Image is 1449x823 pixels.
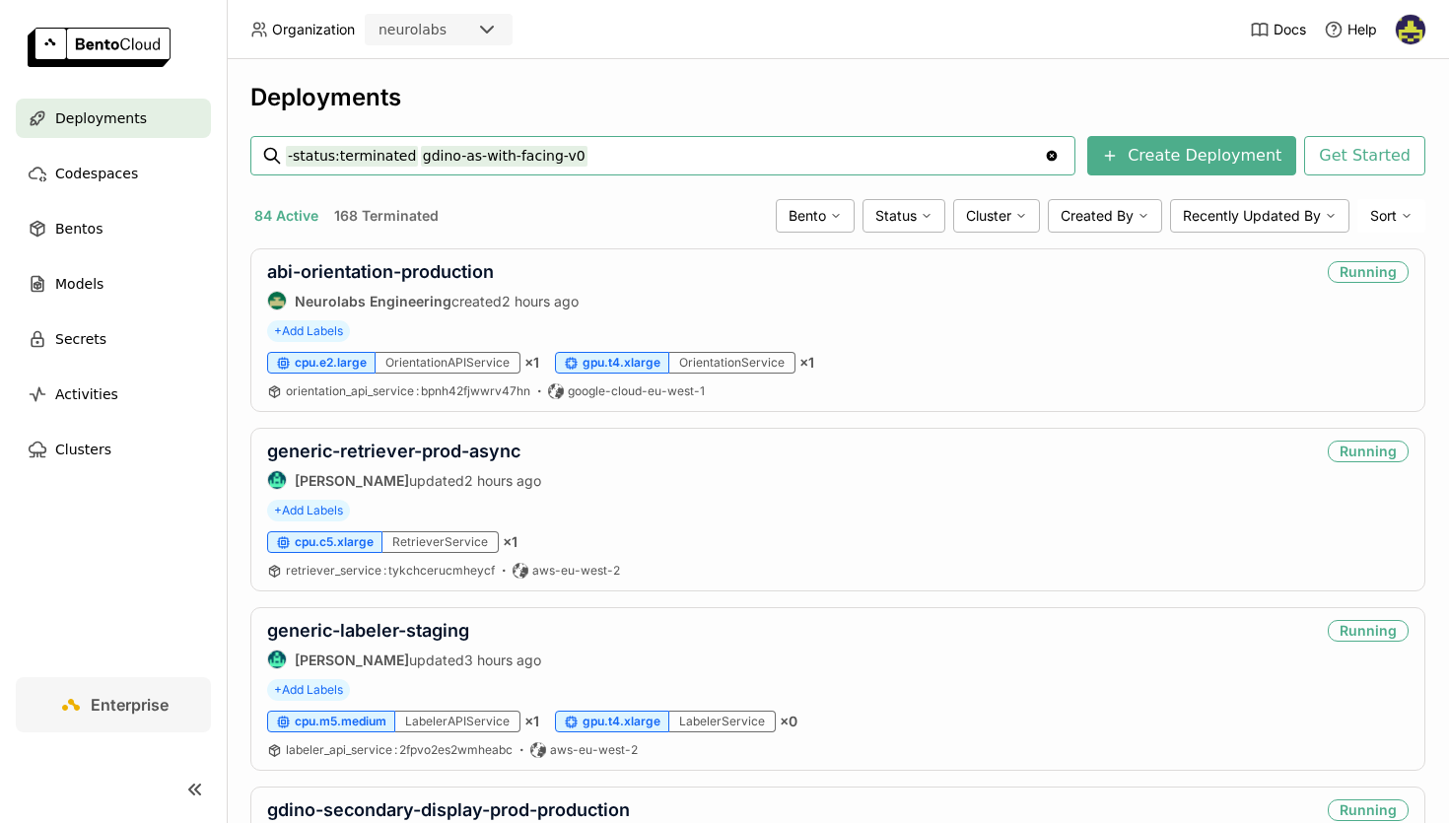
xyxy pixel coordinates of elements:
strong: [PERSON_NAME] [295,472,409,489]
span: Created By [1061,207,1134,225]
img: logo [28,28,171,67]
span: Status [875,207,917,225]
div: LabelerService [669,711,776,732]
div: LabelerAPIService [395,711,520,732]
span: Help [1347,21,1377,38]
div: RetrieverService [382,531,499,553]
a: Activities [16,375,211,414]
span: × 1 [524,713,539,730]
span: Cluster [966,207,1011,225]
div: OrientationService [669,352,795,374]
button: Create Deployment [1087,136,1296,175]
span: cpu.m5.medium [295,714,386,729]
a: Bentos [16,209,211,248]
a: Secrets [16,319,211,359]
span: google-cloud-eu-west-1 [568,383,705,399]
strong: [PERSON_NAME] [295,652,409,668]
div: neurolabs [379,20,447,39]
img: Neurolabs Engineering [268,292,286,309]
span: 2 hours ago [502,293,579,309]
span: Codespaces [55,162,138,185]
a: retriever_service:tykchcerucmheycf [286,563,495,579]
button: 168 Terminated [330,203,443,229]
span: gpu.t4.xlarge [583,355,660,371]
span: : [383,563,386,578]
button: Get Started [1304,136,1425,175]
span: Docs [1274,21,1306,38]
div: OrientationAPIService [376,352,520,374]
input: Search [286,140,1044,171]
img: Calin Cojocaru [268,471,286,489]
span: Secrets [55,327,106,351]
svg: Clear value [1044,148,1060,164]
img: Calin Cojocaru [268,651,286,668]
span: Sort [1370,207,1397,225]
a: Docs [1250,20,1306,39]
div: Running [1328,620,1409,642]
span: aws-eu-west-2 [532,563,620,579]
input: Selected neurolabs. [448,21,450,40]
div: updated [267,650,541,669]
span: cpu.c5.xlarge [295,534,374,550]
span: orientation_api_service bpnh42fjwwrv47hn [286,383,530,398]
span: × 1 [524,354,539,372]
button: 84 Active [250,203,322,229]
div: Sort [1357,199,1425,233]
span: gpu.t4.xlarge [583,714,660,729]
span: 2 hours ago [464,472,541,489]
div: Deployments [250,83,1425,112]
span: × 1 [503,533,517,551]
a: Clusters [16,430,211,469]
span: Recently Updated By [1183,207,1321,225]
span: Bentos [55,217,103,240]
a: generic-retriever-prod-async [267,441,520,461]
div: updated [267,470,541,490]
span: Models [55,272,103,296]
span: Activities [55,382,118,406]
a: Codespaces [16,154,211,193]
span: 3 hours ago [464,652,541,668]
span: Bento [789,207,826,225]
span: aws-eu-west-2 [550,742,638,758]
span: labeler_api_service 2fpvo2es2wmheabc [286,742,513,757]
div: Recently Updated By [1170,199,1349,233]
a: Deployments [16,99,211,138]
a: orientation_api_service:bpnh42fjwwrv47hn [286,383,530,399]
span: +Add Labels [267,500,350,521]
span: : [416,383,419,398]
span: Enterprise [91,695,169,715]
span: cpu.e2.large [295,355,367,371]
span: Clusters [55,438,111,461]
strong: Neurolabs Engineering [295,293,451,309]
a: Models [16,264,211,304]
a: gdino-secondary-display-prod-production [267,799,630,820]
span: +Add Labels [267,320,350,342]
a: generic-labeler-staging [267,620,469,641]
img: Farouk Ghallabi [1396,15,1425,44]
div: Running [1328,799,1409,821]
span: Deployments [55,106,147,130]
div: created [267,291,579,310]
a: Enterprise [16,677,211,732]
span: retriever_service tykchcerucmheycf [286,563,495,578]
a: labeler_api_service:2fpvo2es2wmheabc [286,742,513,758]
div: Running [1328,441,1409,462]
div: Help [1324,20,1377,39]
span: × 1 [799,354,814,372]
div: Cluster [953,199,1040,233]
div: Status [862,199,945,233]
div: Running [1328,261,1409,283]
div: Bento [776,199,855,233]
a: abi-orientation-production [267,261,494,282]
span: : [394,742,397,757]
span: × 0 [780,713,797,730]
div: Created By [1048,199,1162,233]
span: Organization [272,21,355,38]
span: +Add Labels [267,679,350,701]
